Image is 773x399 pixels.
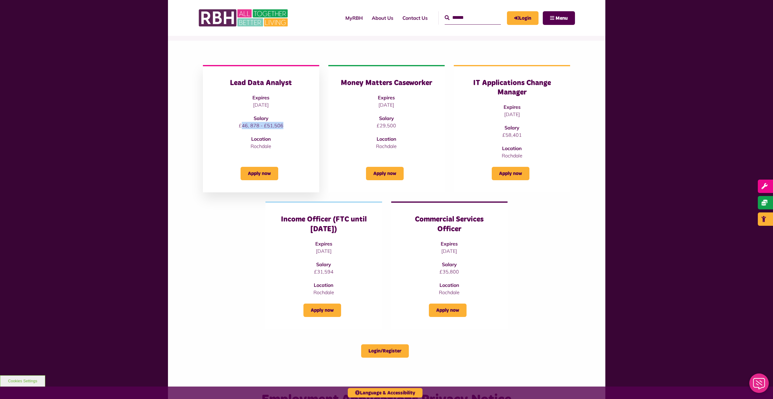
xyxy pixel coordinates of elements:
[441,241,458,247] strong: Expires
[254,115,268,121] strong: Salary
[543,11,575,25] button: Navigation
[746,372,773,399] iframe: Netcall Web Assistant for live chat
[403,268,495,275] p: £35,800
[252,95,269,101] strong: Expires
[504,104,521,110] strong: Expires
[398,10,432,26] a: Contact Us
[340,143,433,150] p: Rochdale
[198,6,289,30] img: RBH
[340,78,433,88] h3: Money Matters Caseworker
[403,247,495,255] p: [DATE]
[278,289,370,296] p: Rochdale
[502,145,522,151] strong: Location
[367,10,398,26] a: About Us
[507,11,539,25] a: MyRBH
[440,282,459,288] strong: Location
[505,125,519,131] strong: Salary
[215,122,307,129] p: £46, 878 - £51,506
[251,136,271,142] strong: Location
[429,304,467,317] a: Apply now
[466,78,558,97] h3: IT Applications Change Manager
[442,261,457,267] strong: Salary
[341,10,367,26] a: MyRBH
[303,304,341,317] a: Apply now
[466,131,558,139] p: £58,401
[241,167,278,180] a: Apply now
[378,95,395,101] strong: Expires
[215,143,307,150] p: Rochdale
[377,136,396,142] strong: Location
[379,115,394,121] strong: Salary
[215,78,307,88] h3: Lead Data Analyst
[348,388,422,397] button: Language & Accessibility
[340,122,433,129] p: £29,500
[403,289,495,296] p: Rochdale
[316,261,331,267] strong: Salary
[492,167,529,180] a: Apply now
[403,215,495,234] h3: Commercial Services Officer
[314,282,333,288] strong: Location
[366,167,404,180] a: Apply now
[466,152,558,159] p: Rochdale
[315,241,332,247] strong: Expires
[361,344,409,358] a: Login/Register
[340,101,433,108] p: [DATE]
[278,215,370,234] h3: Income Officer (FTC until [DATE])
[278,247,370,255] p: [DATE]
[445,11,501,24] input: Search
[556,16,568,21] span: Menu
[278,268,370,275] p: £31,594
[466,111,558,118] p: [DATE]
[215,101,307,108] p: [DATE]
